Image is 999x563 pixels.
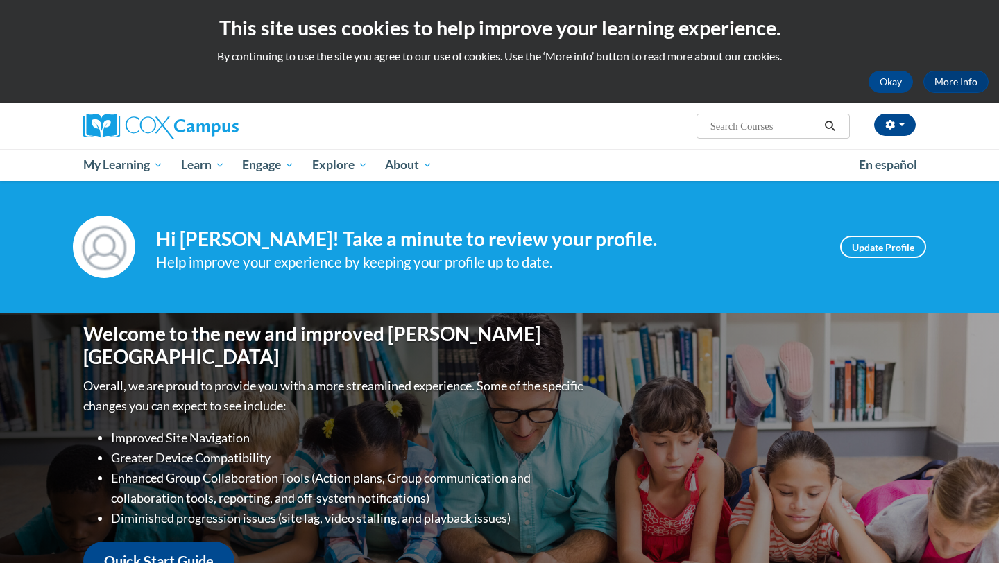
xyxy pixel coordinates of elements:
[10,14,989,42] h2: This site uses cookies to help improve your learning experience.
[172,149,234,181] a: Learn
[156,251,819,274] div: Help improve your experience by keeping your profile up to date.
[312,157,368,173] span: Explore
[156,227,819,251] h4: Hi [PERSON_NAME]! Take a minute to review your profile.
[303,149,377,181] a: Explore
[840,236,926,258] a: Update Profile
[111,448,586,468] li: Greater Device Compatibility
[233,149,303,181] a: Engage
[111,428,586,448] li: Improved Site Navigation
[62,149,937,181] div: Main menu
[83,114,239,139] img: Cox Campus
[74,149,172,181] a: My Learning
[111,468,586,508] li: Enhanced Group Collaboration Tools (Action plans, Group communication and collaboration tools, re...
[181,157,225,173] span: Learn
[377,149,442,181] a: About
[820,118,841,135] button: Search
[824,121,837,132] i: 
[83,376,586,416] p: Overall, we are proud to provide you with a more streamlined experience. Some of the specific cha...
[83,322,586,369] h1: Welcome to the new and improved [PERSON_NAME][GEOGRAPHIC_DATA]
[242,157,294,173] span: Engage
[83,114,347,139] a: Cox Campus
[709,118,820,135] input: Search Courses
[73,216,135,278] img: Profile Image
[859,157,917,172] span: En español
[874,114,916,136] button: Account Settings
[83,157,163,173] span: My Learning
[923,71,989,93] a: More Info
[111,508,586,528] li: Diminished progression issues (site lag, video stalling, and playback issues)
[385,157,432,173] span: About
[943,508,988,552] iframe: Button to launch messaging window
[850,150,926,180] a: En español
[869,71,913,93] button: Okay
[10,49,989,64] p: By continuing to use the site you agree to our use of cookies. Use the ‘More info’ button to read...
